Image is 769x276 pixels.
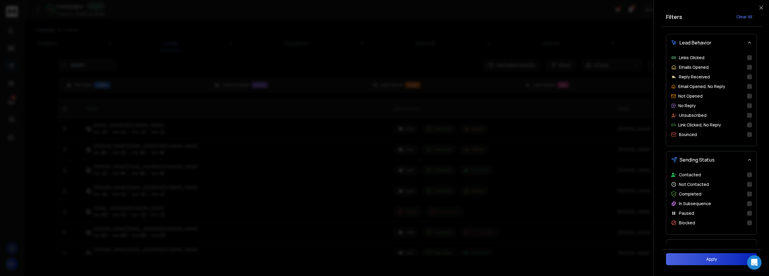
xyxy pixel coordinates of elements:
[679,220,695,226] p: Blocked
[679,156,715,163] span: Sending Status
[666,34,757,51] button: Lead Behavior
[678,83,725,89] p: Email Opened, No Reply
[679,39,711,46] span: Lead Behavior
[666,151,757,168] button: Sending Status
[679,191,701,197] p: Completed
[679,64,709,70] p: Emails Opened
[679,55,704,61] p: Links Clicked
[679,201,711,207] p: In Subsequence
[666,51,757,146] div: Lead Behavior
[678,103,696,109] p: No Reply
[679,74,710,80] p: Reply Received
[666,13,682,21] h2: Filters
[679,210,694,216] p: Paused
[666,168,757,234] div: Sending Status
[666,253,757,265] button: Apply
[731,11,757,23] button: Clear All
[679,181,709,187] p: Not Contacted
[679,172,701,178] p: Contacted
[678,93,703,99] p: Not Opened
[747,255,761,270] div: Open Intercom Messenger
[678,122,721,128] p: Link Clicked, No Reply
[679,132,697,138] p: Bounced
[679,112,707,118] p: Unsubscribed
[666,240,757,256] button: Email Provider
